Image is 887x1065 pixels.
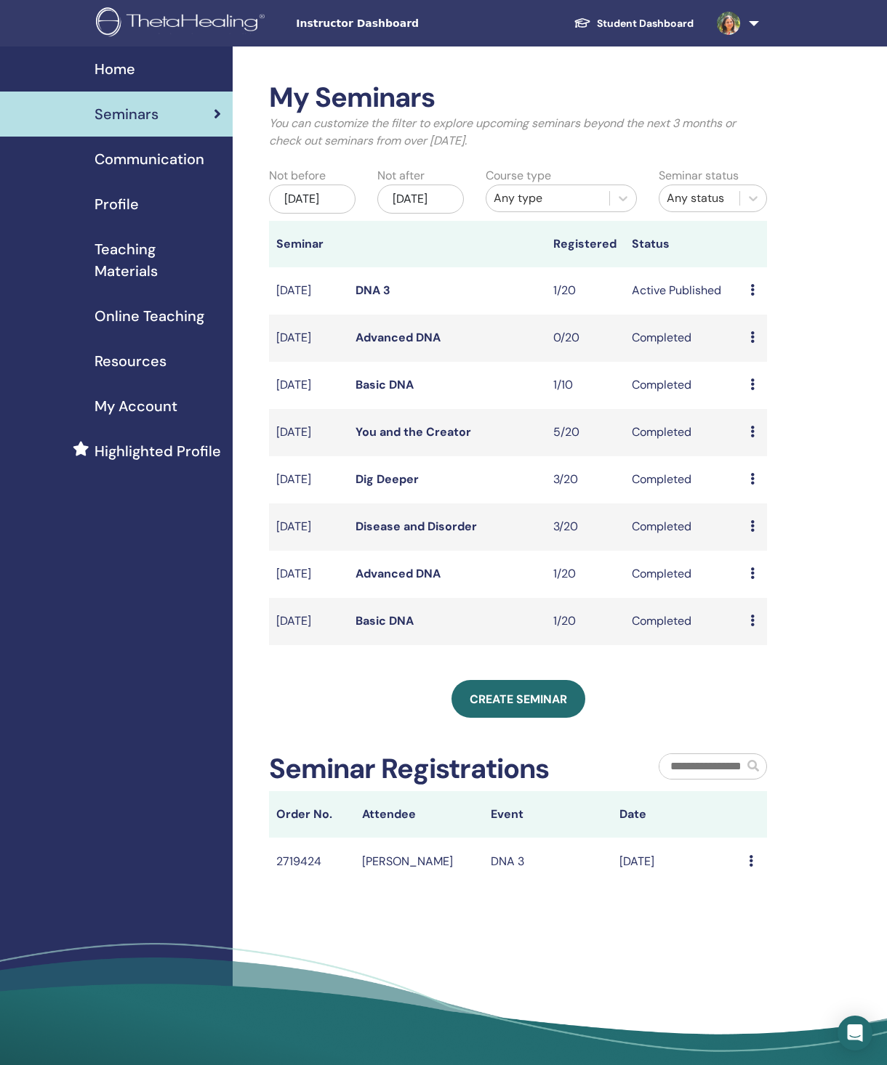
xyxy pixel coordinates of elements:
a: Basic DNA [356,377,414,392]
td: [DATE] [269,551,348,598]
td: 5/20 [546,409,625,456]
a: Disease and Disorder [356,519,477,534]
label: Seminar status [659,167,739,185]
div: Open Intercom Messenger [838,1016,872,1050]
th: Event [483,791,612,838]
label: Course type [486,167,551,185]
td: 1/20 [546,598,625,645]
span: Home [95,58,135,80]
td: [DATE] [269,315,348,362]
p: You can customize the filter to explore upcoming seminars beyond the next 3 months or check out s... [269,115,767,150]
td: Completed [625,551,743,598]
td: 0/20 [546,315,625,362]
td: Active Published [625,267,743,315]
span: Communication [95,148,204,170]
a: Dig Deeper [356,471,419,487]
a: You and the Creator [356,424,471,440]
td: Completed [625,456,743,503]
td: 3/20 [546,456,625,503]
a: Student Dashboard [562,10,705,37]
td: 1/10 [546,362,625,409]
span: Teaching Materials [95,238,221,282]
td: Completed [625,362,743,409]
td: 1/20 [546,267,625,315]
td: 2719424 [269,838,355,885]
a: Basic DNA [356,613,414,628]
span: Highlighted Profile [95,440,221,462]
img: graduation-cap-white.svg [574,17,591,29]
th: Seminar [269,221,348,267]
th: Status [625,221,743,267]
td: [DATE] [269,456,348,503]
td: Completed [625,598,743,645]
th: Registered [546,221,625,267]
label: Not before [269,167,326,185]
img: default.jpg [717,12,740,35]
a: Advanced DNA [356,566,441,581]
img: logo.png [96,7,270,40]
span: Create seminar [470,692,567,707]
span: Resources [95,350,166,372]
div: [DATE] [269,185,356,214]
td: Completed [625,503,743,551]
label: Not after [377,167,425,185]
div: Any type [494,190,602,207]
span: Profile [95,193,139,215]
span: Instructor Dashboard [296,16,514,31]
h2: My Seminars [269,81,767,115]
span: Online Teaching [95,305,204,327]
td: [PERSON_NAME] [355,838,483,885]
a: Advanced DNA [356,330,441,345]
td: [DATE] [269,598,348,645]
td: [DATE] [612,838,741,885]
span: My Account [95,395,177,417]
a: DNA 3 [356,283,390,298]
th: Attendee [355,791,483,838]
td: 3/20 [546,503,625,551]
h2: Seminar Registrations [269,753,549,786]
div: Any status [667,190,732,207]
span: Seminars [95,103,158,125]
div: [DATE] [377,185,464,214]
td: 1/20 [546,551,625,598]
td: [DATE] [269,267,348,315]
td: [DATE] [269,362,348,409]
td: Completed [625,315,743,362]
th: Date [612,791,741,838]
th: Order No. [269,791,355,838]
a: Create seminar [451,680,585,718]
td: DNA 3 [483,838,612,885]
td: [DATE] [269,409,348,456]
td: Completed [625,409,743,456]
td: [DATE] [269,503,348,551]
